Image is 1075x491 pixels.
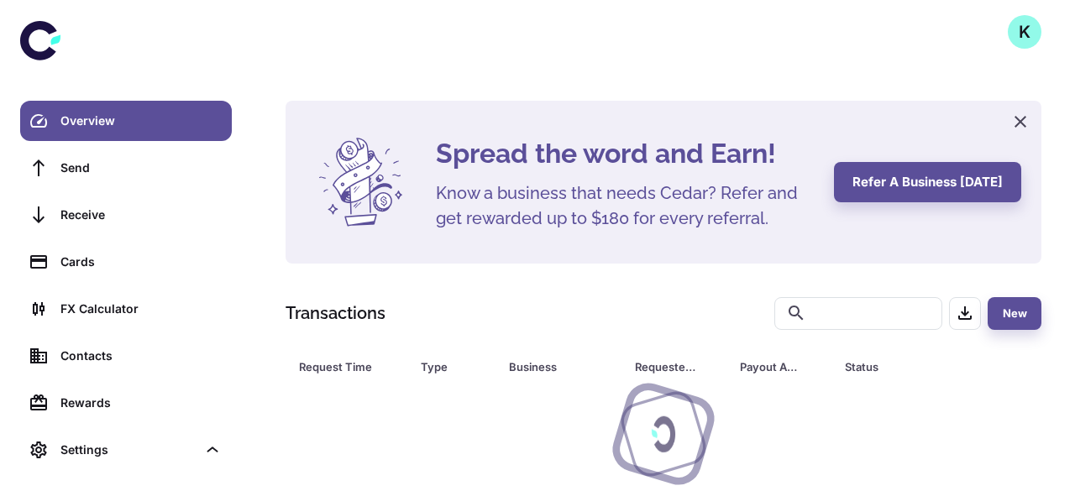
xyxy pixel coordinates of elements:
[299,355,401,379] span: Request Time
[436,180,814,231] h5: Know a business that needs Cedar? Refer and get rewarded up to $180 for every referral.
[60,253,222,271] div: Cards
[988,297,1041,330] button: New
[20,289,232,329] a: FX Calculator
[299,355,379,379] div: Request Time
[845,355,972,379] span: Status
[20,148,232,188] a: Send
[20,101,232,141] a: Overview
[60,300,222,318] div: FX Calculator
[740,355,825,379] span: Payout Amount
[60,112,222,130] div: Overview
[1008,15,1041,49] button: K
[60,206,222,224] div: Receive
[635,355,698,379] div: Requested Amount
[60,347,222,365] div: Contacts
[20,336,232,376] a: Contacts
[421,355,489,379] span: Type
[60,159,222,177] div: Send
[20,383,232,423] a: Rewards
[20,430,232,470] div: Settings
[421,355,467,379] div: Type
[60,394,222,412] div: Rewards
[60,441,197,459] div: Settings
[740,355,803,379] div: Payout Amount
[436,133,814,174] h4: Spread the word and Earn!
[20,195,232,235] a: Receive
[20,242,232,282] a: Cards
[845,355,950,379] div: Status
[635,355,720,379] span: Requested Amount
[834,162,1021,202] button: Refer a business [DATE]
[286,300,385,326] h1: Transactions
